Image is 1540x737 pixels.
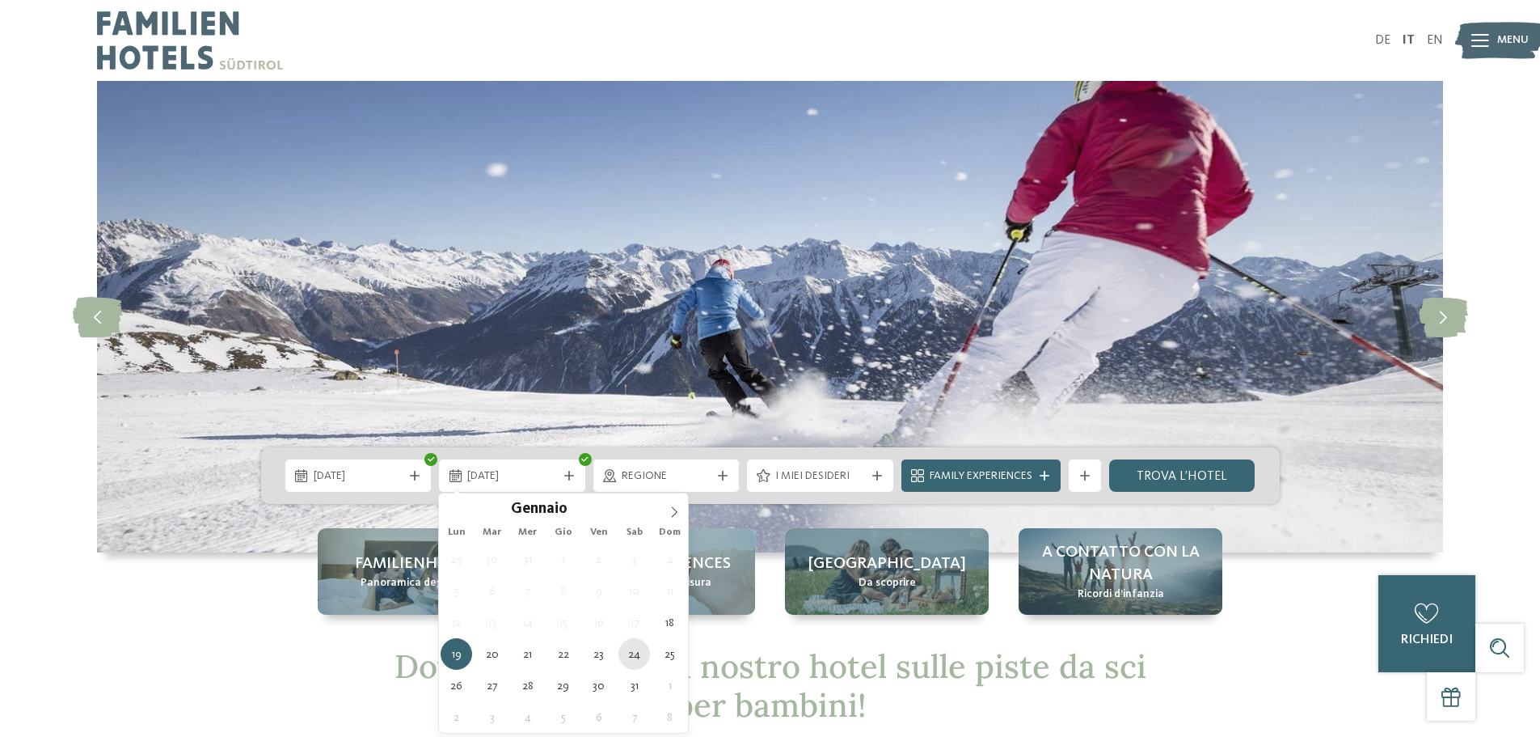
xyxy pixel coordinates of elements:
span: Ven [581,527,617,538]
span: [DATE] [467,468,557,485]
span: Febbraio 6, 2026 [583,701,614,733]
span: Dicembre 31, 2025 [512,544,543,575]
a: Hotel sulle piste da sci per bambini: divertimento senza confini [GEOGRAPHIC_DATA] Da scoprire [785,528,989,615]
span: Sab [617,527,652,538]
span: Mer [510,527,546,538]
span: Gennaio 8, 2026 [547,575,579,607]
span: Gennaio 16, 2026 [583,607,614,638]
span: Gennaio 4, 2026 [654,544,686,575]
a: Hotel sulle piste da sci per bambini: divertimento senza confini Familienhotels Panoramica degli ... [318,528,521,615]
span: A contatto con la natura [1035,541,1206,587]
a: richiedi [1378,575,1475,672]
span: Febbraio 4, 2026 [512,701,543,733]
span: [DATE] [314,468,403,485]
span: richiedi [1401,633,1453,646]
span: Mar [475,527,510,538]
span: Regione [622,468,711,485]
span: Gennaio 23, 2026 [583,638,614,670]
span: Gennaio 5, 2026 [441,575,472,607]
span: Gennaio 11, 2026 [654,575,686,607]
span: Ricordi d’infanzia [1078,587,1164,603]
span: Dicembre 29, 2025 [441,544,472,575]
span: Dom [652,527,688,538]
span: Da scoprire [859,575,916,591]
img: Hotel sulle piste da sci per bambini: divertimento senza confini [97,81,1443,553]
span: Febbraio 2, 2026 [441,701,472,733]
span: Gennaio 28, 2026 [512,670,543,701]
span: Gennaio 18, 2026 [654,607,686,638]
span: Gennaio 30, 2026 [583,670,614,701]
span: Febbraio 3, 2026 [476,701,508,733]
span: Gennaio 7, 2026 [512,575,543,607]
span: Panoramica degli hotel [361,575,479,591]
span: Gennaio 21, 2026 [512,638,543,670]
span: Gennaio 27, 2026 [476,670,508,701]
span: Family Experiences [930,468,1032,485]
span: Febbraio 7, 2026 [618,701,650,733]
span: Gennaio 1, 2026 [547,544,579,575]
span: Gennaio 3, 2026 [618,544,650,575]
a: DE [1375,34,1390,47]
span: Gennaio 12, 2026 [441,607,472,638]
span: Gennaio 26, 2026 [441,670,472,701]
span: Gennaio 14, 2026 [512,607,543,638]
span: Gennaio 20, 2026 [476,638,508,670]
a: EN [1427,34,1443,47]
span: Familienhotels [355,553,484,575]
span: Dicembre 30, 2025 [476,544,508,575]
span: Gennaio [511,502,567,518]
span: Gennaio 17, 2026 [618,607,650,638]
span: Gennaio 25, 2026 [654,638,686,670]
span: Dov’è che si va? Nel nostro hotel sulle piste da sci per bambini! [394,646,1146,726]
input: Year [567,500,621,517]
a: Hotel sulle piste da sci per bambini: divertimento senza confini A contatto con la natura Ricordi... [1019,528,1222,615]
span: Gennaio 9, 2026 [583,575,614,607]
a: trova l’hotel [1109,460,1255,492]
span: Gio [546,527,581,538]
span: [GEOGRAPHIC_DATA] [808,553,966,575]
span: Gennaio 29, 2026 [547,670,579,701]
span: Gennaio 6, 2026 [476,575,508,607]
span: Gennaio 31, 2026 [618,670,650,701]
span: Gennaio 15, 2026 [547,607,579,638]
span: Febbraio 5, 2026 [547,701,579,733]
span: Menu [1497,32,1529,49]
span: Gennaio 24, 2026 [618,638,650,670]
span: Gennaio 22, 2026 [547,638,579,670]
span: Febbraio 8, 2026 [654,701,686,733]
span: Gennaio 10, 2026 [618,575,650,607]
span: Lun [439,527,475,538]
span: Gennaio 2, 2026 [583,544,614,575]
span: I miei desideri [775,468,865,485]
span: Febbraio 1, 2026 [654,670,686,701]
span: Gennaio 13, 2026 [476,607,508,638]
a: IT [1403,34,1415,47]
span: Gennaio 19, 2026 [441,638,472,670]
